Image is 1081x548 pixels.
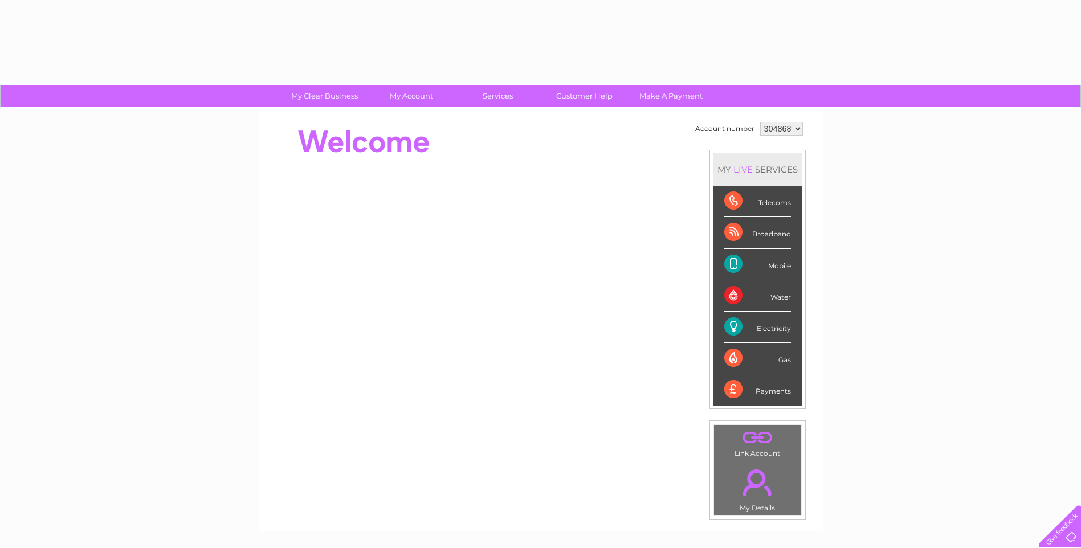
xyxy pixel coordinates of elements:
td: My Details [713,460,802,516]
a: Customer Help [537,85,631,107]
a: My Clear Business [278,85,372,107]
a: My Account [364,85,458,107]
td: Account number [692,119,757,138]
a: Services [451,85,545,107]
div: MY SERVICES [713,153,802,186]
div: Water [724,280,791,312]
a: Make A Payment [624,85,718,107]
div: Electricity [724,312,791,343]
div: Payments [724,374,791,405]
div: LIVE [731,164,755,175]
td: Link Account [713,424,802,460]
div: Broadband [724,217,791,248]
div: Mobile [724,249,791,280]
a: . [717,428,798,448]
a: . [717,463,798,502]
div: Telecoms [724,186,791,217]
div: Gas [724,343,791,374]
